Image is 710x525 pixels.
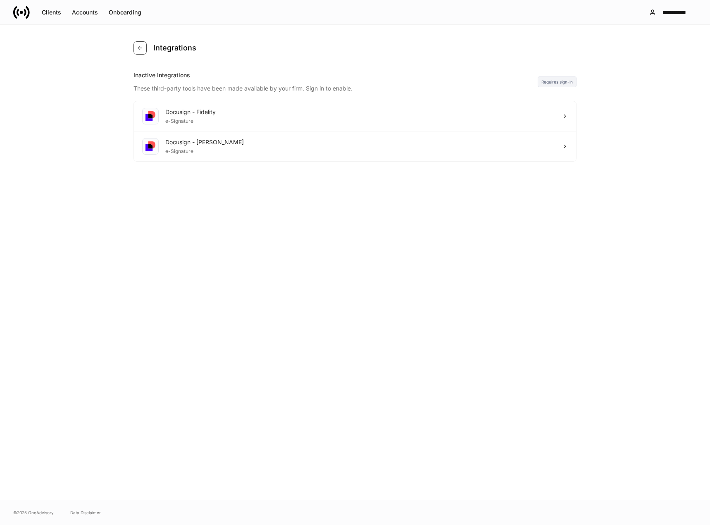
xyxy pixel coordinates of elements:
span: © 2025 OneAdvisory [13,509,54,516]
a: Data Disclaimer [70,509,101,516]
button: Accounts [67,6,103,19]
button: Onboarding [103,6,147,19]
div: Docusign - [PERSON_NAME] [165,138,244,146]
div: Inactive Integrations [133,71,538,79]
div: Onboarding [109,8,141,17]
div: e-Signature [165,116,216,124]
div: Clients [42,8,61,17]
h4: Integrations [153,43,196,53]
div: Accounts [72,8,98,17]
div: These third-party tools have been made available by your firm. Sign in to enable. [133,79,538,93]
button: Clients [36,6,67,19]
div: Docusign - Fidelity [165,108,216,116]
div: Requires sign-in [538,76,577,87]
div: e-Signature [165,146,244,155]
